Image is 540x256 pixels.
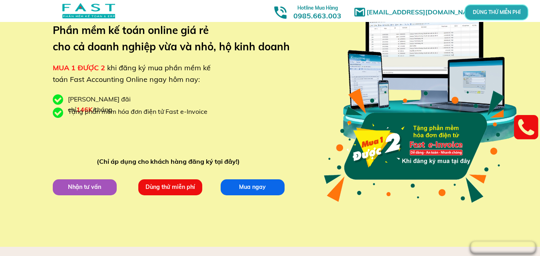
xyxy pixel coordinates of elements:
div: (Chỉ áp dụng cho khách hàng đăng ký tại đây!) [97,157,243,167]
p: DÙNG THỬ MIỄN PHÍ [487,10,506,14]
div: Tặng phần mềm hóa đơn điện tử Fast e-Invoice [68,107,213,117]
span: khi đăng ký mua phần mềm kế toán Fast Accounting Online ngay hôm nay: [53,63,211,84]
p: Dùng thử miễn phí [138,179,202,195]
div: [PERSON_NAME] đãi chỉ /tháng [68,94,172,115]
h3: 0985.663.003 [285,3,350,20]
span: MUA 1 ĐƯỢC 2 [53,63,105,72]
span: Hotline Mua Hàng [297,5,338,11]
p: Nhận tư vấn [52,179,116,195]
h3: Phần mềm kế toán online giá rẻ cho cả doanh nghiệp vừa và nhỏ, hộ kinh doanh [53,22,302,55]
h1: [EMAIL_ADDRESS][DOMAIN_NAME] [367,7,484,18]
p: Mua ngay [220,179,284,195]
span: 146K [76,105,93,113]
